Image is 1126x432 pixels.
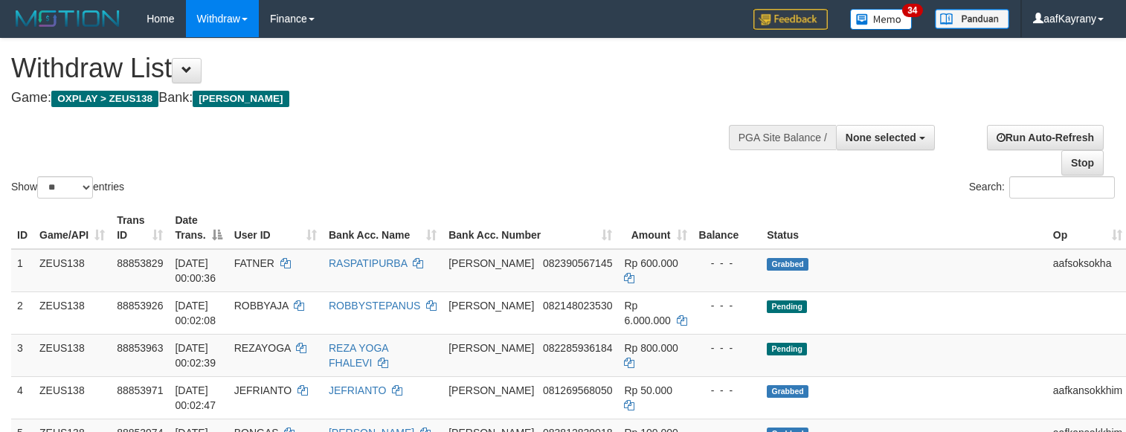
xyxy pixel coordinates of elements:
[624,300,670,326] span: Rp 6.000.000
[117,384,163,396] span: 88853971
[11,91,736,106] h4: Game: Bank:
[11,334,33,376] td: 3
[323,207,443,249] th: Bank Acc. Name: activate to sort column ascending
[1061,150,1104,175] a: Stop
[902,4,922,17] span: 34
[693,207,762,249] th: Balance
[543,384,612,396] span: Copy 081269568050 to clipboard
[11,291,33,334] td: 2
[969,176,1115,199] label: Search:
[11,54,736,83] h1: Withdraw List
[329,300,420,312] a: ROBBYSTEPANUS
[987,125,1104,150] a: Run Auto-Refresh
[753,9,828,30] img: Feedback.jpg
[33,207,111,249] th: Game/API: activate to sort column ascending
[935,9,1009,29] img: panduan.png
[624,257,678,269] span: Rp 600.000
[234,342,291,354] span: REZAYOGA
[11,207,33,249] th: ID
[543,342,612,354] span: Copy 082285936184 to clipboard
[699,256,756,271] div: - - -
[33,334,111,376] td: ZEUS138
[117,300,163,312] span: 88853926
[448,342,534,354] span: [PERSON_NAME]
[618,207,692,249] th: Amount: activate to sort column ascending
[37,176,93,199] select: Showentries
[443,207,618,249] th: Bank Acc. Number: activate to sort column ascending
[11,376,33,419] td: 4
[234,257,274,269] span: FATNER
[193,91,289,107] span: [PERSON_NAME]
[767,300,807,313] span: Pending
[699,341,756,355] div: - - -
[234,300,289,312] span: ROBBYAJA
[836,125,935,150] button: None selected
[11,7,124,30] img: MOTION_logo.png
[117,342,163,354] span: 88853963
[111,207,169,249] th: Trans ID: activate to sort column ascending
[699,383,756,398] div: - - -
[329,257,407,269] a: RASPATIPURBA
[1009,176,1115,199] input: Search:
[729,125,836,150] div: PGA Site Balance /
[51,91,158,107] span: OXPLAY > ZEUS138
[767,343,807,355] span: Pending
[175,257,216,284] span: [DATE] 00:00:36
[329,342,388,369] a: REZA YOGA FHALEVI
[33,376,111,419] td: ZEUS138
[624,342,678,354] span: Rp 800.000
[11,249,33,292] td: 1
[11,176,124,199] label: Show entries
[543,257,612,269] span: Copy 082390567145 to clipboard
[699,298,756,313] div: - - -
[33,249,111,292] td: ZEUS138
[761,207,1047,249] th: Status
[543,300,612,312] span: Copy 082148023530 to clipboard
[767,385,808,398] span: Grabbed
[234,384,292,396] span: JEFRIANTO
[850,9,913,30] img: Button%20Memo.svg
[33,291,111,334] td: ZEUS138
[228,207,323,249] th: User ID: activate to sort column ascending
[117,257,163,269] span: 88853829
[846,132,916,144] span: None selected
[175,300,216,326] span: [DATE] 00:02:08
[767,258,808,271] span: Grabbed
[624,384,672,396] span: Rp 50.000
[448,384,534,396] span: [PERSON_NAME]
[169,207,228,249] th: Date Trans.: activate to sort column descending
[448,300,534,312] span: [PERSON_NAME]
[175,384,216,411] span: [DATE] 00:02:47
[448,257,534,269] span: [PERSON_NAME]
[175,342,216,369] span: [DATE] 00:02:39
[329,384,387,396] a: JEFRIANTO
